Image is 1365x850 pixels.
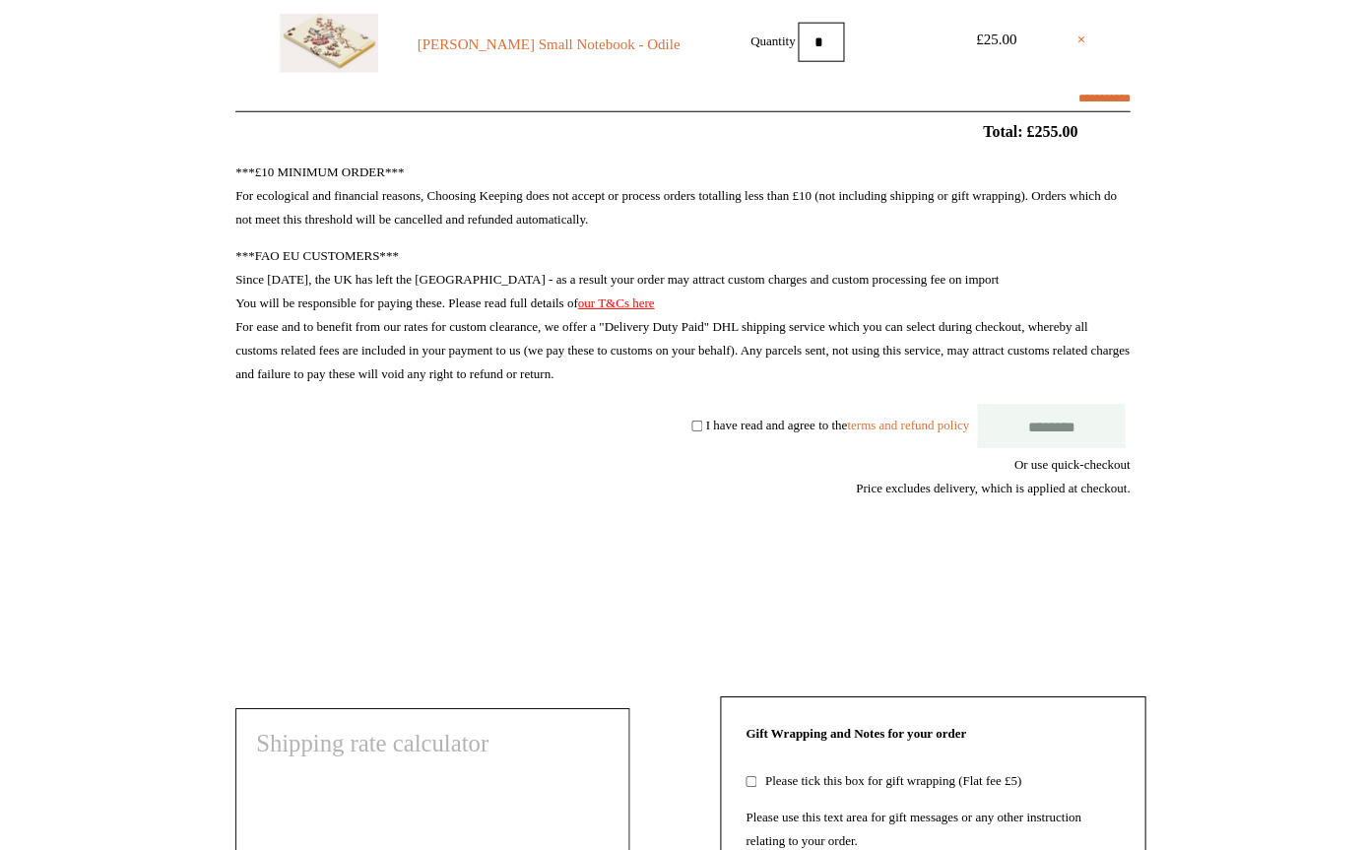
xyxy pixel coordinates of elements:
[235,453,1130,500] div: Or use quick-checkout
[235,244,1130,386] p: ***FAO EU CUSTOMERS*** Since [DATE], the UK has left the [GEOGRAPHIC_DATA] - as a result your ord...
[1076,28,1085,51] a: ×
[847,418,969,432] a: terms and refund policy
[415,33,682,56] a: [PERSON_NAME] Small Notebook - Odile
[982,571,1130,623] iframe: PayPal-paypal
[190,122,1175,141] h2: Total: £255.00
[746,810,1080,848] label: Please use this text area for gift messages or any other instruction relating to your order.
[750,33,796,47] label: Quantity
[235,161,1130,231] p: ***£10 MINIMUM ORDER*** For ecological and financial reasons, Choosing Keeping does not accept or...
[280,14,378,73] img: Antoinette Poisson Small Notebook - Odile
[705,418,968,432] label: I have read and agree to the
[951,28,1040,51] div: £25.00
[760,773,1021,788] label: Please tick this box for gift wrapping (Flat fee £5)
[235,477,1130,500] div: Price excludes delivery, which is applied at checkout.
[577,295,654,310] a: our T&Cs here
[746,726,966,741] strong: Gift Wrapping and Notes for your order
